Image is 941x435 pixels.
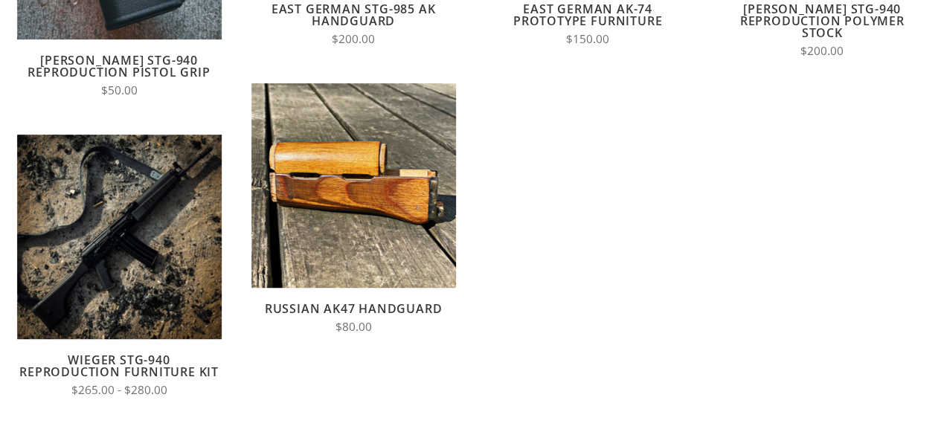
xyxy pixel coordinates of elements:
span: $80.00 [335,319,372,335]
a: East German STG-985 AK Handguard [272,1,436,29]
span: $50.00 [101,83,138,98]
img: Russian AK47 Handguard [251,83,456,288]
a: Russian AK47 Handguard [265,300,443,317]
a: Wieger STG-940 Reproduction Furniture Kit [19,352,219,380]
span: $265.00 - $280.00 [71,382,167,398]
span: $200.00 [332,31,375,47]
a: [PERSON_NAME] STG-940 Reproduction Pistol Grip [28,52,210,80]
a: East German AK-74 Prototype Furniture [513,1,662,29]
a: [PERSON_NAME] STG-940 Reproduction Polymer Stock [740,1,905,41]
span: $150.00 [566,31,609,47]
img: Wieger STG-940 Reproduction Furniture Kit [17,135,222,339]
span: $200.00 [800,43,844,59]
